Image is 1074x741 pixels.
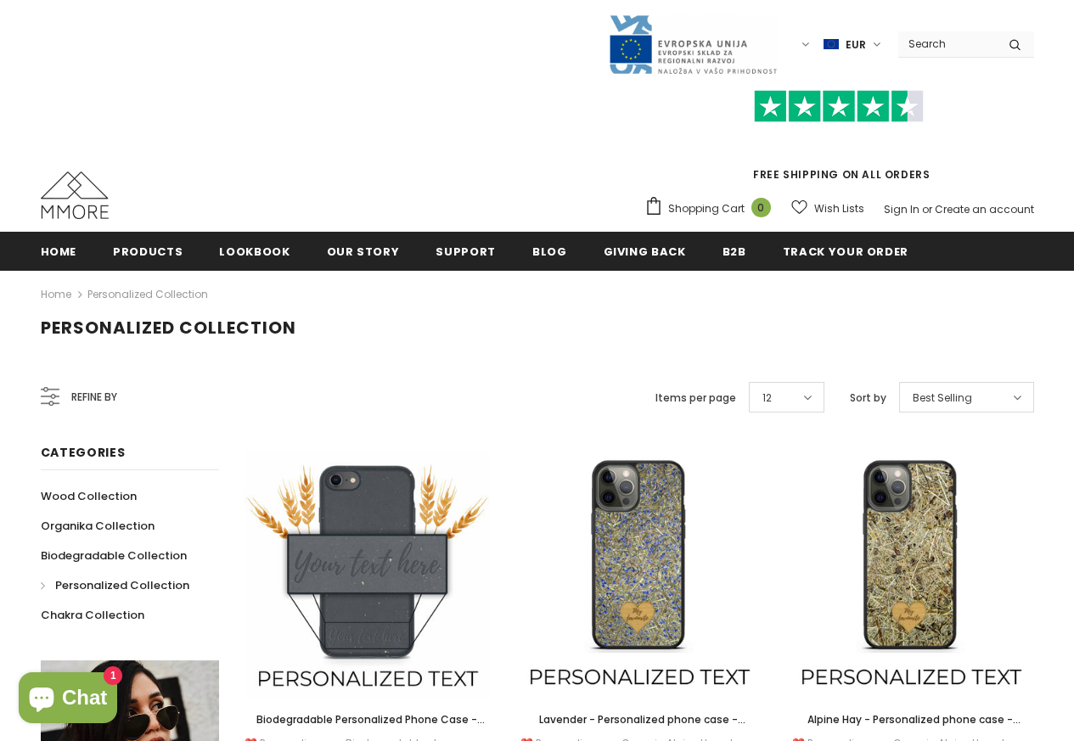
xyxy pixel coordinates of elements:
span: Personalized Collection [41,316,296,340]
img: MMORE Cases [41,171,109,219]
span: Biodegradable Collection [41,547,187,564]
a: Biodegradable Personalized Phone Case - Black [245,710,491,729]
a: Shopping Cart 0 [644,196,779,222]
a: Blog [532,232,567,270]
a: Sign In [884,202,919,216]
a: B2B [723,232,746,270]
input: Search Site [898,31,996,56]
a: Giving back [604,232,686,270]
a: Home [41,284,71,305]
a: Wood Collection [41,481,137,511]
span: Lookbook [219,244,290,260]
span: Chakra Collection [41,607,144,623]
a: Wish Lists [791,194,864,223]
span: 0 [751,198,771,217]
a: Biodegradable Collection [41,541,187,570]
span: Organika Collection [41,518,155,534]
a: Personalized Collection [41,570,189,600]
label: Sort by [850,390,886,407]
span: B2B [723,244,746,260]
span: Categories [41,444,126,461]
span: Giving back [604,244,686,260]
span: FREE SHIPPING ON ALL ORDERS [644,98,1034,182]
label: Items per page [655,390,736,407]
a: Create an account [935,202,1034,216]
a: Alpine Hay - Personalized phone case - Personalized gift [788,710,1034,729]
a: Javni Razpis [608,36,778,51]
inbox-online-store-chat: Shopify online store chat [14,672,122,727]
span: Home [41,244,77,260]
span: Our Story [327,244,400,260]
span: Products [113,244,183,260]
span: support [436,244,496,260]
a: Home [41,232,77,270]
span: Blog [532,244,567,260]
span: 12 [762,390,772,407]
span: Track your order [783,244,908,260]
a: Lookbook [219,232,290,270]
a: Track your order [783,232,908,270]
img: Trust Pilot Stars [754,90,924,123]
a: Chakra Collection [41,600,144,630]
a: Our Story [327,232,400,270]
a: support [436,232,496,270]
span: Refine by [71,388,117,407]
span: Best Selling [913,390,972,407]
span: or [922,202,932,216]
iframe: Customer reviews powered by Trustpilot [644,122,1034,166]
span: EUR [846,36,866,53]
a: Products [113,232,183,270]
span: Wood Collection [41,488,137,504]
span: Shopping Cart [668,200,745,217]
span: Personalized Collection [55,577,189,593]
img: Javni Razpis [608,14,778,76]
a: Personalized Collection [87,287,208,301]
span: Wish Lists [814,200,864,217]
a: Lavender - Personalized phone case - Personalized gift [516,710,762,729]
a: Organika Collection [41,511,155,541]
